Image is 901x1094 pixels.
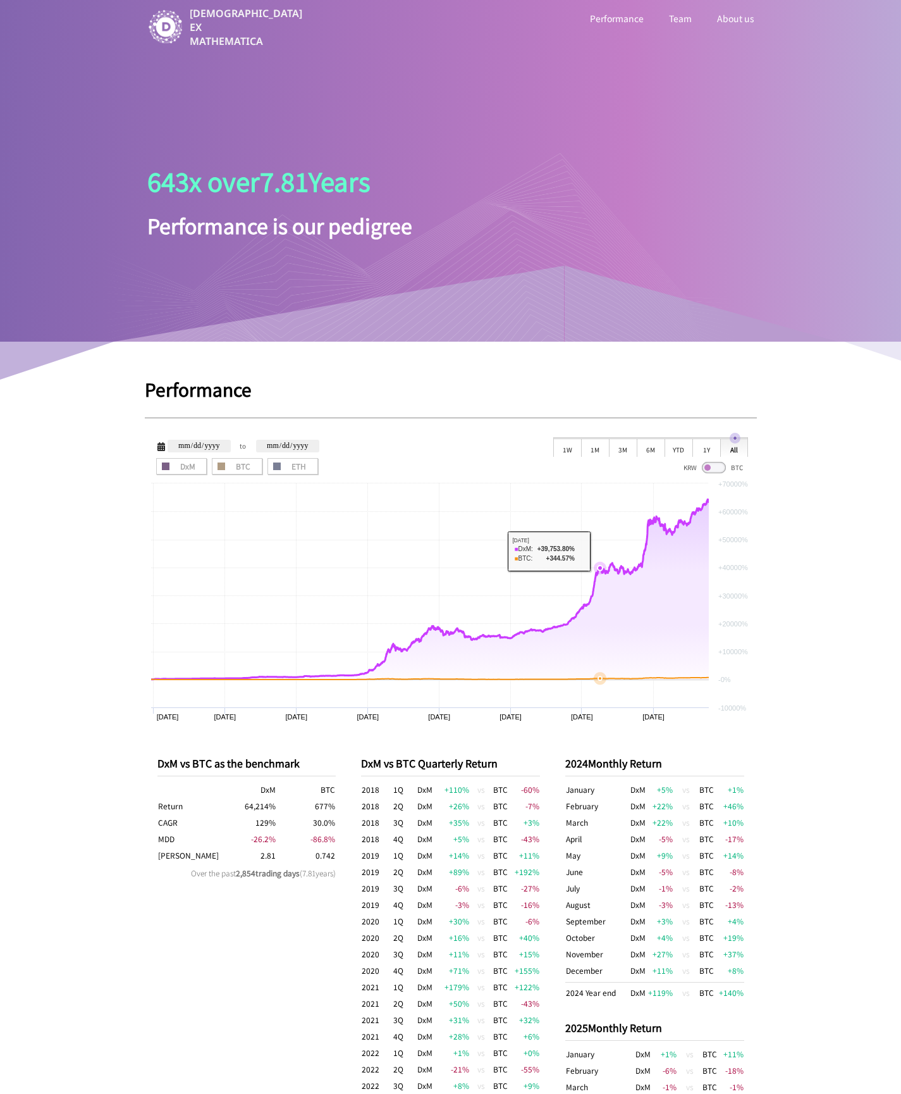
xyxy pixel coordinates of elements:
text: +60000% [718,508,748,516]
text: -0% [718,676,731,683]
td: vs [677,1046,702,1062]
p: [DEMOGRAPHIC_DATA] EX MATHEMATICA [190,6,305,48]
td: September [565,913,628,929]
text: +20000% [718,620,748,628]
td: +32 % [508,1012,540,1028]
td: -17 % [718,831,744,847]
td: -55 % [508,1061,540,1078]
td: -16 % [508,897,540,913]
span: 2,854 trading days [236,867,300,878]
div: YTD [665,438,692,457]
td: +28 % [433,1028,470,1045]
td: vs [470,946,493,962]
td: DxM [417,814,433,831]
td: DxM [417,781,433,798]
td: +46 % [718,798,744,814]
text: +10000% [718,648,748,656]
td: +31 % [433,1012,470,1028]
td: vs [673,929,699,946]
td: vs [470,831,493,847]
span: BTC [731,463,743,472]
text: +50000% [718,536,748,544]
td: DxM [417,831,433,847]
td: December [565,962,628,983]
td: 2022 [361,1078,393,1094]
td: 2Q [393,995,417,1012]
td: 1Q [393,913,417,929]
td: 2018 [361,798,393,814]
td: +35 % [433,814,470,831]
td: DxM [417,962,433,979]
td: vs [673,847,699,864]
td: +11 % [719,1046,744,1062]
td: vs [470,1045,493,1061]
td: +27 % [647,946,673,962]
td: +19 % [718,929,744,946]
td: 4Q [393,897,417,913]
p: Over the past ( 7.81 years) [157,867,336,878]
td: BTC [493,1061,508,1078]
td: 2020 [361,946,393,962]
td: 2018 [361,831,393,847]
span: Sharpe Ratio [158,850,219,861]
td: +14 % [433,847,470,864]
td: BTC [699,913,718,929]
span: -86.8 % [310,833,335,844]
td: DxM [417,1012,433,1028]
td: 0.742 [276,847,336,864]
td: 2019 [361,864,393,880]
td: DxM [417,864,433,880]
td: BTC [699,897,718,913]
td: -8 % [718,864,744,880]
td: +37 % [718,946,744,962]
td: -43 % [508,995,540,1012]
td: January [565,1046,635,1062]
th: Return [157,798,217,814]
td: DxM [417,979,433,995]
td: 2021 [361,1012,393,1028]
td: 677 % [276,798,336,814]
div: 1M [581,438,609,457]
img: image [147,9,184,46]
td: +0 % [508,1045,540,1061]
td: April [565,831,628,847]
td: 3Q [393,1078,417,1094]
p: 2025 Monthly Return [565,1020,744,1035]
td: BTC [493,781,508,798]
td: -2 % [718,880,744,897]
text: [DATE] [571,713,593,721]
td: vs [470,798,493,814]
td: DxM [628,847,648,864]
td: October [565,929,628,946]
a: Performance [587,10,646,27]
td: BTC [493,962,508,979]
td: 2.81 [217,847,276,864]
text: [DATE] [642,713,665,721]
td: +11 % [433,946,470,962]
td: vs [673,880,699,897]
a: About us [714,10,757,27]
td: BTC [493,814,508,831]
td: BTC [493,880,508,897]
td: BTC [493,1028,508,1045]
td: DxM [417,798,433,814]
td: BTC [493,979,508,995]
td: 2Q [393,929,417,946]
td: +3 % [647,913,673,929]
td: +122 % [508,979,540,995]
td: vs [470,880,493,897]
td: BTC [493,1045,508,1061]
td: 2021 [361,979,393,995]
td: BTC [699,864,718,880]
td: -27 % [508,880,540,897]
span: DxM [161,463,202,470]
text: -10000% [718,704,746,712]
td: 4Q [393,962,417,979]
td: DxM [417,1045,433,1061]
td: +30 % [433,913,470,929]
td: BTC [702,1062,719,1079]
td: BTC [493,1078,508,1094]
div: 6M [637,438,665,457]
td: DxM [417,897,433,913]
td: 2Q [393,798,417,814]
